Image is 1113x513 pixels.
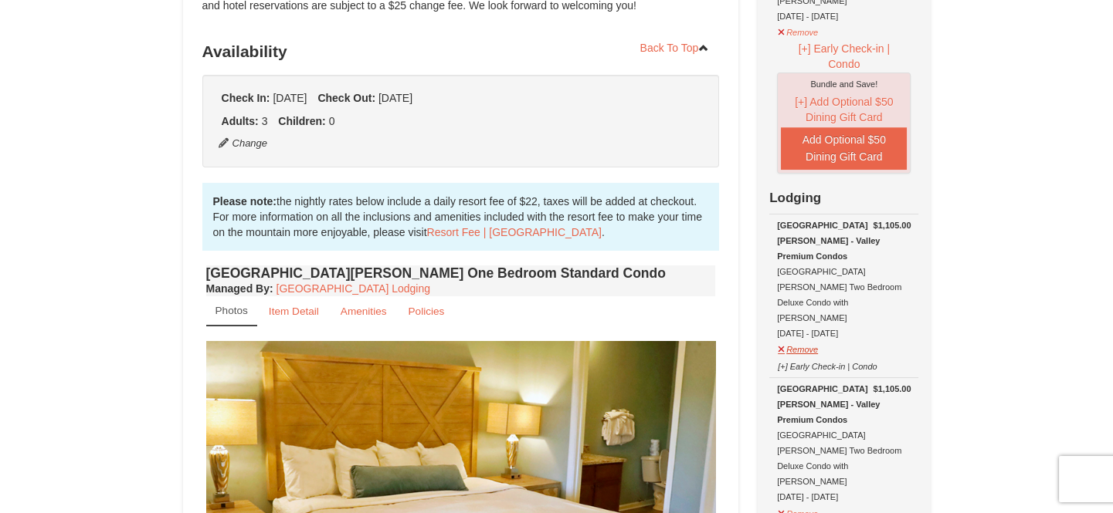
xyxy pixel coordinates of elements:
[273,92,307,104] span: [DATE]
[202,36,720,67] h3: Availability
[206,282,273,295] strong: :
[277,282,430,295] a: [GEOGRAPHIC_DATA] Lodging
[215,305,248,316] small: Photos
[398,296,454,326] a: Policies
[874,218,911,233] strong: $1,105.00
[317,92,375,104] strong: Check Out:
[378,92,412,104] span: [DATE]
[777,218,911,341] div: [GEOGRAPHIC_DATA][PERSON_NAME] Two Bedroom Deluxe Condo with [PERSON_NAME] [DATE] - [DATE]
[341,305,387,317] small: Amenities
[278,115,325,127] strong: Children:
[777,381,911,505] div: [GEOGRAPHIC_DATA][PERSON_NAME] Two Bedroom Deluxe Condo with [PERSON_NAME] [DATE] - [DATE]
[874,381,911,397] strong: $1,105.00
[777,384,880,424] strong: [GEOGRAPHIC_DATA][PERSON_NAME] - Valley Premium Condos
[427,226,602,238] a: Resort Fee | [GEOGRAPHIC_DATA]
[781,127,907,170] button: Add Optional $50 Dining Gift Card
[630,36,720,59] a: Back To Top
[206,265,716,281] h4: [GEOGRAPHIC_DATA][PERSON_NAME] One Bedroom Standard Condo
[408,305,444,317] small: Policies
[769,191,821,205] strong: Lodging
[777,21,819,40] button: Remove
[206,296,257,326] a: Photos
[222,115,259,127] strong: Adults:
[777,40,911,73] button: [+] Early Check-in | Condo
[206,282,270,295] span: Managed By
[781,76,907,92] div: Bundle and Save!
[777,221,880,261] strong: [GEOGRAPHIC_DATA][PERSON_NAME] - Valley Premium Condos
[331,296,397,326] a: Amenities
[259,296,329,326] a: Item Detail
[262,115,268,127] span: 3
[781,92,907,127] button: [+] Add Optional $50 Dining Gift Card
[213,195,277,208] strong: Please note:
[329,115,335,127] span: 0
[222,92,270,104] strong: Check In:
[218,135,269,152] button: Change
[777,338,819,357] button: Remove
[202,183,720,251] div: the nightly rates below include a daily resort fee of $22, taxes will be added at checkout. For m...
[777,355,878,374] button: [+] Early Check-in | Condo
[269,305,319,317] small: Item Detail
